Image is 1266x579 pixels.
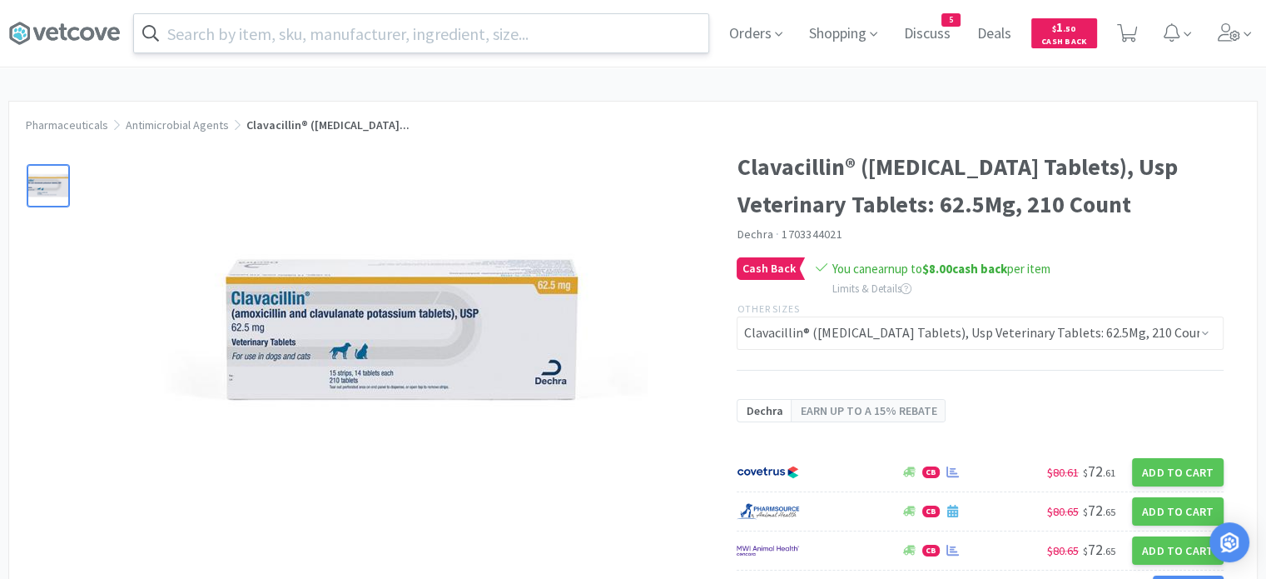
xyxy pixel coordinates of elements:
button: Add to Cart [1132,497,1224,526]
span: CB [923,467,939,477]
span: 72 [1083,462,1115,481]
span: $80.65 [1047,543,1079,558]
span: 5 [942,14,960,26]
img: 7915dbd3f8974342a4dc3feb8efc1740_58.png [737,499,799,524]
span: Cash Back [1041,37,1087,48]
span: You can earn up to per item [832,261,1050,277]
a: Pharmaceuticals [26,117,108,132]
a: Deals [971,27,1018,42]
a: Antimicrobial Agents [126,117,229,132]
span: . 65 [1103,506,1115,518]
span: 1 [1052,19,1075,35]
span: $8.00 [921,261,951,277]
span: $ [1052,23,1056,34]
span: CB [923,546,939,556]
img: cb5ea3e461704a48928fab4068022275_398812.jpg [148,207,648,457]
span: 72 [1083,540,1115,559]
span: $ [1083,545,1088,557]
span: . 61 [1103,467,1115,479]
img: 77fca1acd8b6420a9015268ca798ef17_1.png [737,460,799,485]
a: Dechra [737,227,773,242]
span: 72 [1083,501,1115,520]
button: Add to Cart [1132,537,1224,565]
a: DechraEarn up to a 15% rebate [737,399,946,422]
p: Other Sizes [737,301,1224,317]
span: $ [1083,506,1088,518]
span: 1703344021 [782,227,842,242]
h1: Clavacillin® ([MEDICAL_DATA] Tablets), Usp Veterinary Tablets: 62.5Mg, 210 Count [737,148,1224,223]
span: $ [1083,467,1088,479]
span: Earn up to a 15% rebate [800,402,936,420]
a: $1.50Cash Back [1031,11,1097,56]
div: Open Intercom Messenger [1209,522,1249,562]
strong: cash back [921,261,1006,277]
a: Discuss5 [897,27,957,42]
span: Dechra [746,402,782,420]
button: Add to Cart [1132,458,1224,487]
input: Search by item, sku, manufacturer, ingredient, size... [134,14,708,52]
span: Clavacillin® ([MEDICAL_DATA]... [246,117,410,132]
span: Cash Back [737,258,799,279]
span: CB [923,507,939,517]
span: $80.65 [1047,504,1079,519]
span: Limits & Details [832,282,911,296]
span: . 50 [1063,23,1075,34]
img: f6b2451649754179b5b4e0c70c3f7cb0_2.png [737,538,799,563]
span: · [776,227,779,242]
span: . 65 [1103,545,1115,557]
span: $80.61 [1047,465,1079,480]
